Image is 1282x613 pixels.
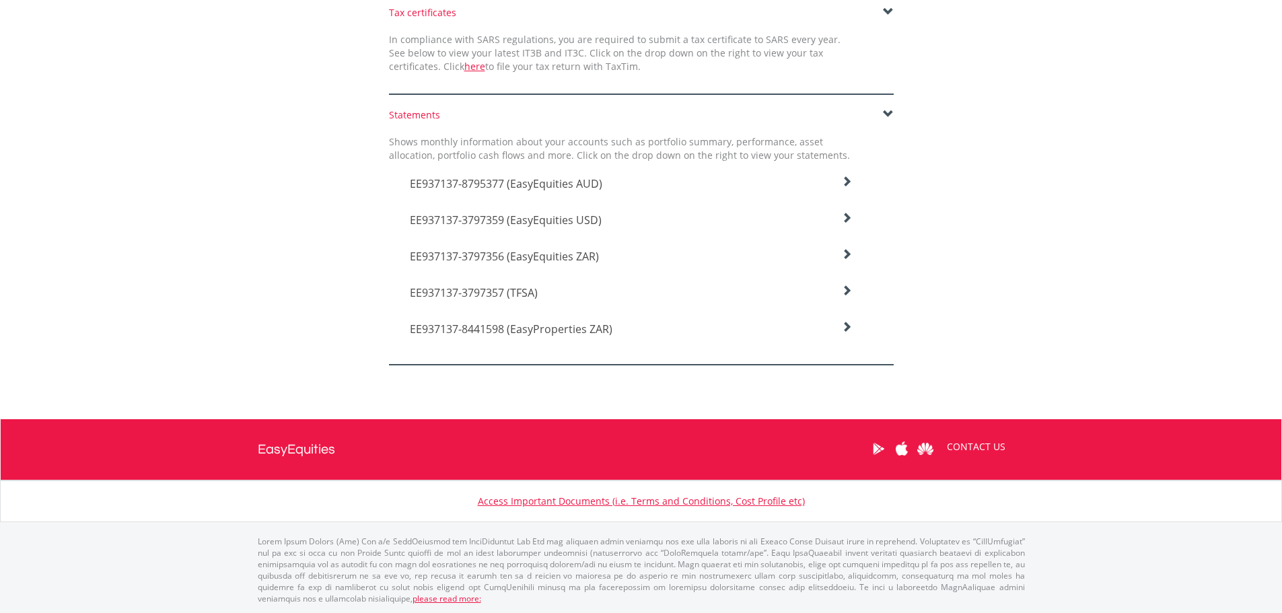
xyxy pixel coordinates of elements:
span: EE937137-8441598 (EasyProperties ZAR) [410,322,612,336]
a: Access Important Documents (i.e. Terms and Conditions, Cost Profile etc) [478,495,805,507]
a: Google Play [867,428,890,470]
div: Tax certificates [389,6,894,20]
a: Huawei [914,428,937,470]
span: EE937137-8795377 (EasyEquities AUD) [410,176,602,191]
a: EasyEquities [258,419,335,480]
a: CONTACT US [937,428,1015,466]
span: EE937137-3797357 (TFSA) [410,285,538,300]
div: Shows monthly information about your accounts such as portfolio summary, performance, asset alloc... [379,135,860,162]
span: EE937137-3797356 (EasyEquities ZAR) [410,249,599,264]
span: EE937137-3797359 (EasyEquities USD) [410,213,602,227]
span: In compliance with SARS regulations, you are required to submit a tax certificate to SARS every y... [389,33,841,73]
a: please read more: [413,593,481,604]
p: Lorem Ipsum Dolors (Ame) Con a/e SeddOeiusmod tem InciDiduntut Lab Etd mag aliquaen admin veniamq... [258,536,1025,605]
a: here [464,60,485,73]
span: Click to file your tax return with TaxTim. [443,60,641,73]
div: Statements [389,108,894,122]
a: Apple [890,428,914,470]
